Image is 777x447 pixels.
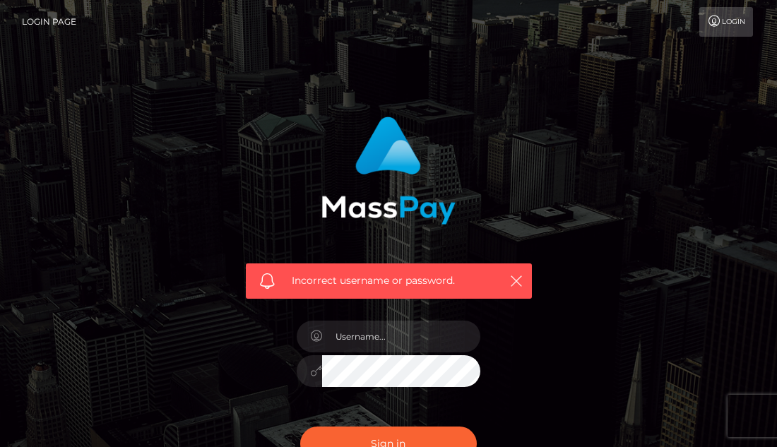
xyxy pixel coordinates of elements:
a: Login Page [22,7,76,37]
span: Incorrect username or password. [292,273,493,288]
img: MassPay Login [321,117,456,225]
a: Login [699,7,753,37]
input: Username... [322,321,480,352]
